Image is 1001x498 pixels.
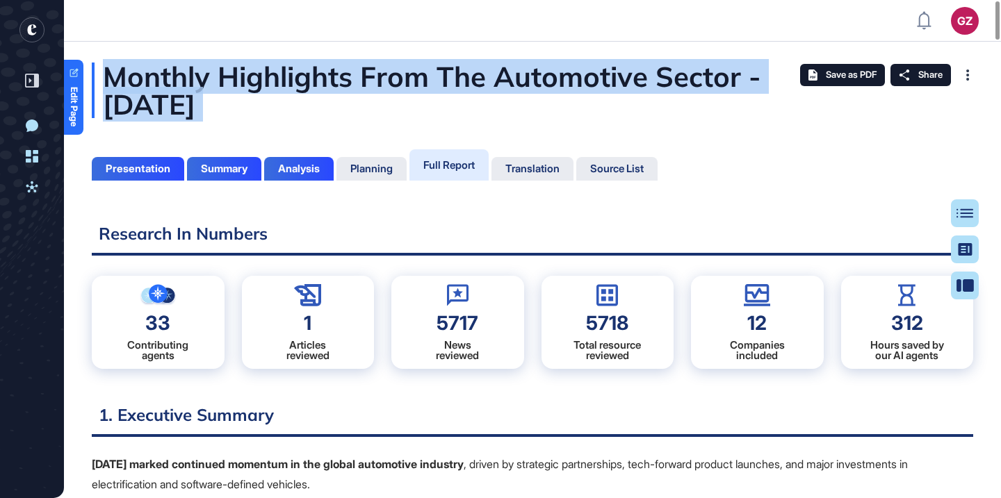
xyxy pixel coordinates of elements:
span: Edit Page [70,87,79,126]
div: News reviewed [436,340,479,360]
p: , driven by strategic partnerships, tech-forward product launches, and major investments in elect... [92,454,973,495]
div: Source List [590,163,644,175]
div: 5717 [437,313,478,333]
div: Total resource reviewed [573,340,641,360]
div: Presentation [106,163,170,175]
div: 33 [145,313,170,333]
div: Companies included [730,340,785,360]
div: Articles reviewed [286,340,329,360]
div: Contributing agents [127,340,188,360]
h2: Research In Numbers [92,222,973,256]
button: GZ [951,7,979,35]
div: entrapeer-logo [19,17,44,42]
div: 1 [304,313,311,333]
div: 12 [747,313,767,333]
div: 5718 [586,313,628,333]
div: Translation [505,163,560,175]
strong: [DATE] marked continued momentum in the global automotive industry [92,457,464,471]
div: Analysis [278,163,320,175]
div: 312 [891,313,923,333]
div: Hours saved by our AI agents [870,340,944,360]
div: Full Report [423,158,475,172]
span: Share [918,69,943,81]
a: Edit Page [64,60,83,135]
div: Planning [350,163,393,175]
div: Summary [201,163,247,175]
span: Save as PDF [826,69,877,81]
h2: 1. Executive Summary [92,403,973,437]
div: Monthly Highlights From The Automotive Sector - [DATE] [92,63,973,118]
